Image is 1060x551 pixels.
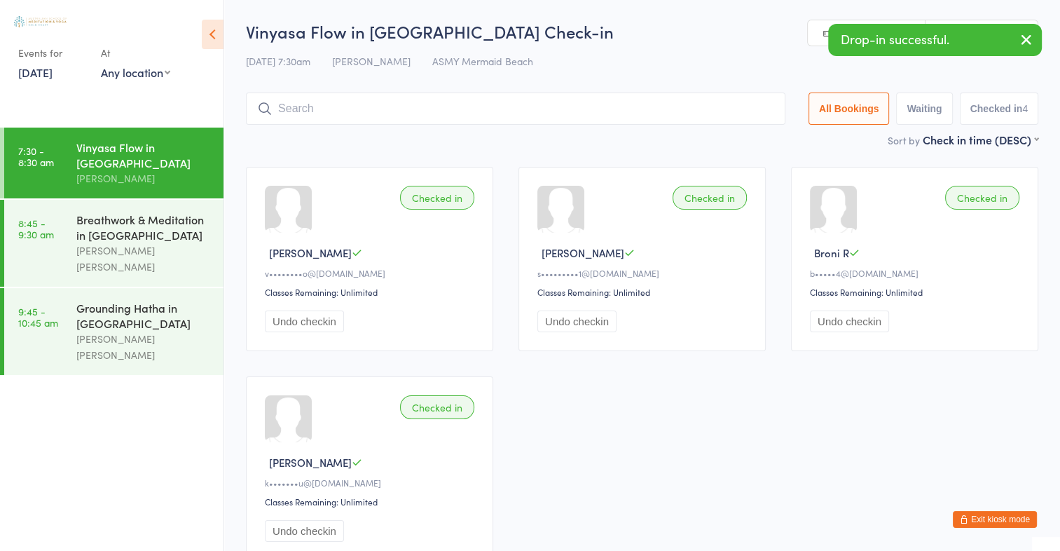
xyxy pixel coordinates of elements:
[246,20,1038,43] h2: Vinyasa Flow in [GEOGRAPHIC_DATA] Check-in
[810,286,1024,298] div: Classes Remaining: Unlimited
[76,300,212,331] div: Grounding Hatha in [GEOGRAPHIC_DATA]
[400,395,474,419] div: Checked in
[76,140,212,170] div: Vinyasa Flow in [GEOGRAPHIC_DATA]
[923,132,1038,147] div: Check in time (DESC)
[76,243,212,275] div: [PERSON_NAME] [PERSON_NAME]
[246,93,785,125] input: Search
[101,41,170,64] div: At
[400,186,474,210] div: Checked in
[542,245,624,260] span: [PERSON_NAME]
[4,288,223,375] a: 9:45 -10:45 amGrounding Hatha in [GEOGRAPHIC_DATA][PERSON_NAME] [PERSON_NAME]
[265,520,344,542] button: Undo checkin
[810,267,1024,279] div: b•••••4@[DOMAIN_NAME]
[14,16,67,27] img: Australian School of Meditation & Yoga (Gold Coast)
[888,133,920,147] label: Sort by
[896,93,952,125] button: Waiting
[269,455,352,470] span: [PERSON_NAME]
[537,311,617,332] button: Undo checkin
[265,267,479,279] div: v••••••••o@[DOMAIN_NAME]
[960,93,1039,125] button: Checked in4
[814,245,849,260] span: Broni R
[810,311,889,332] button: Undo checkin
[945,186,1019,210] div: Checked in
[76,212,212,243] div: Breathwork & Meditation in [GEOGRAPHIC_DATA]
[537,286,751,298] div: Classes Remaining: Unlimited
[332,54,411,68] span: [PERSON_NAME]
[76,170,212,186] div: [PERSON_NAME]
[265,477,479,489] div: k•••••••u@[DOMAIN_NAME]
[4,128,223,198] a: 7:30 -8:30 amVinyasa Flow in [GEOGRAPHIC_DATA][PERSON_NAME]
[101,64,170,80] div: Any location
[246,54,310,68] span: [DATE] 7:30am
[76,331,212,363] div: [PERSON_NAME] [PERSON_NAME]
[18,64,53,80] a: [DATE]
[265,311,344,332] button: Undo checkin
[432,54,533,68] span: ASMY Mermaid Beach
[265,286,479,298] div: Classes Remaining: Unlimited
[18,306,58,328] time: 9:45 - 10:45 am
[808,93,890,125] button: All Bookings
[18,145,54,168] time: 7:30 - 8:30 am
[265,496,479,508] div: Classes Remaining: Unlimited
[18,41,87,64] div: Events for
[673,186,747,210] div: Checked in
[18,217,54,240] time: 8:45 - 9:30 am
[269,245,352,260] span: [PERSON_NAME]
[537,267,751,279] div: s•••••••••1@[DOMAIN_NAME]
[4,200,223,287] a: 8:45 -9:30 amBreathwork & Meditation in [GEOGRAPHIC_DATA][PERSON_NAME] [PERSON_NAME]
[828,24,1042,56] div: Drop-in successful.
[1022,103,1028,114] div: 4
[953,511,1037,528] button: Exit kiosk mode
